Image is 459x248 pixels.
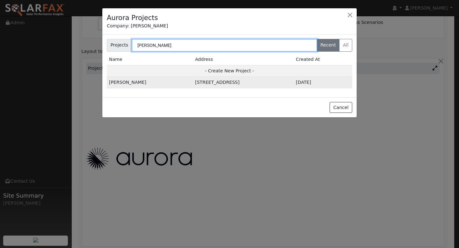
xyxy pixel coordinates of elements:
label: All [339,39,352,52]
div: Company: [PERSON_NAME] [107,23,352,29]
button: Cancel [330,102,352,113]
label: Recent [317,39,340,52]
td: [STREET_ADDRESS] [193,77,294,88]
h4: Aurora Projects [107,13,158,23]
td: - Create New Project - [107,65,352,77]
span: Projects [107,39,132,52]
td: 5d [294,77,352,88]
td: [PERSON_NAME] [107,77,193,88]
td: Created At [294,54,352,65]
td: Name [107,54,193,65]
td: Address [193,54,294,65]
